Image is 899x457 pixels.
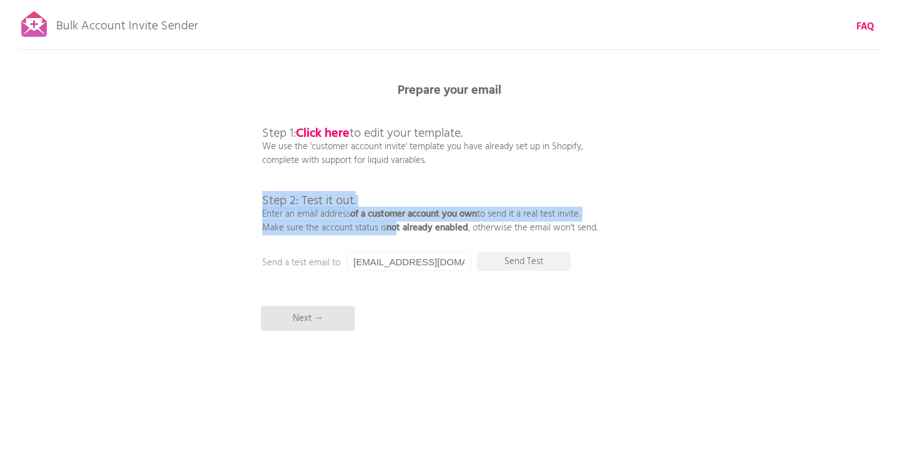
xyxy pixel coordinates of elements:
[56,7,198,39] p: Bulk Account Invite Sender
[262,191,356,211] span: Step 2: Test it out.
[477,252,571,271] p: Send Test
[262,256,512,270] p: Send a test email to
[262,100,597,235] p: We use the 'customer account invite' template you have already set up in Shopify, complete with s...
[857,19,874,34] b: FAQ
[857,20,874,34] a: FAQ
[350,207,477,222] b: of a customer account you own
[261,306,355,331] p: Next →
[398,81,501,101] b: Prepare your email
[386,220,468,235] b: not already enabled
[262,124,463,144] span: Step 1: to edit your template.
[296,124,350,144] a: Click here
